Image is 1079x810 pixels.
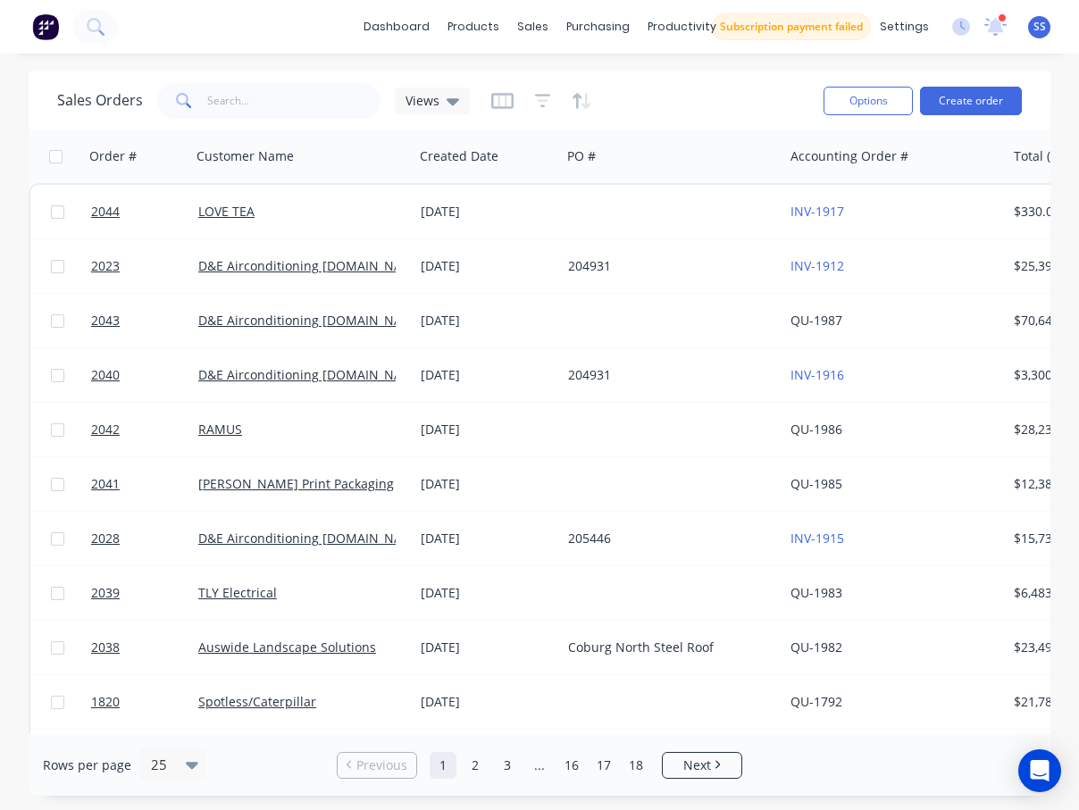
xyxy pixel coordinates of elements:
button: Subscription payment failed [712,13,871,40]
span: 2041 [91,475,120,493]
div: purchasing [557,13,639,40]
div: Coburg North Steel Roof [568,639,766,656]
div: [DATE] [421,584,554,602]
div: products [439,13,508,40]
a: INV-1916 [790,366,844,383]
div: Order # [89,147,137,165]
a: 2023 [91,239,198,293]
span: Next [683,756,711,774]
a: Page 1 is your current page [430,752,456,779]
a: D&E Airconditioning [DOMAIN_NAME] [198,312,425,329]
a: Page 3 [494,752,521,779]
div: Customer Name [197,147,294,165]
div: settings [871,13,938,40]
a: Next page [663,756,741,774]
a: TLY Electrical [198,584,277,601]
input: Search... [207,83,381,119]
a: 1820 [91,675,198,729]
div: [DATE] [421,312,554,330]
a: INV-1912 [790,257,844,274]
span: Previous [356,756,407,774]
button: Options [824,87,913,115]
div: Total ($) [1014,147,1061,165]
ul: Pagination [330,752,749,779]
img: Factory [32,13,59,40]
span: 2039 [91,584,120,602]
a: INV-1915 [790,530,844,547]
span: 2042 [91,421,120,438]
a: QU-1985 [790,475,842,492]
a: QU-1987 [790,312,842,329]
div: Created Date [420,147,498,165]
span: Views [406,91,439,110]
span: 2038 [91,639,120,656]
a: 2038 [91,621,198,674]
span: 2044 [91,203,120,221]
a: RAMUS [198,421,242,438]
span: 2023 [91,257,120,275]
a: 2040 [91,348,198,402]
span: 2043 [91,312,120,330]
a: Page 2 [462,752,489,779]
a: D&E Airconditioning [DOMAIN_NAME] [198,366,425,383]
div: [DATE] [421,203,554,221]
a: Auswide Landscape Solutions [198,639,376,656]
a: 2005 [91,730,198,783]
div: [DATE] [421,366,554,384]
div: [DATE] [421,421,554,438]
a: Page 16 [558,752,585,779]
div: [DATE] [421,530,554,547]
button: Create order [920,87,1022,115]
span: SS [1033,19,1046,35]
a: QU-1986 [790,421,842,438]
a: 2039 [91,566,198,620]
h1: Sales Orders [57,92,143,109]
a: Jump forward [526,752,553,779]
a: 2044 [91,185,198,238]
div: 204931 [568,366,766,384]
a: QU-1792 [790,693,842,710]
a: 2042 [91,403,198,456]
div: [DATE] [421,639,554,656]
span: 1820 [91,693,120,711]
a: Page 17 [590,752,617,779]
a: QU-1982 [790,639,842,656]
a: QU-1983 [790,584,842,601]
div: [DATE] [421,257,554,275]
a: [PERSON_NAME] Print Packaging [198,475,394,492]
a: LOVE TEA [198,203,255,220]
a: Spotless/Caterpillar [198,693,316,710]
div: Open Intercom Messenger [1018,749,1061,792]
div: productivity [639,13,725,40]
div: 204931 [568,257,766,275]
a: D&E Airconditioning [DOMAIN_NAME] [198,530,425,547]
div: [DATE] [421,475,554,493]
a: 2028 [91,512,198,565]
span: Rows per page [43,756,131,774]
span: 2028 [91,530,120,547]
div: [DATE] [421,693,554,711]
a: dashboard [355,13,439,40]
a: D&E Airconditioning [DOMAIN_NAME] [198,257,425,274]
a: 2043 [91,294,198,347]
div: Accounting Order # [790,147,908,165]
a: 2041 [91,457,198,511]
span: 2040 [91,366,120,384]
a: Previous page [338,756,416,774]
div: PO # [567,147,596,165]
a: INV-1917 [790,203,844,220]
a: Page 18 [623,752,649,779]
div: sales [508,13,557,40]
div: 205446 [568,530,766,547]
